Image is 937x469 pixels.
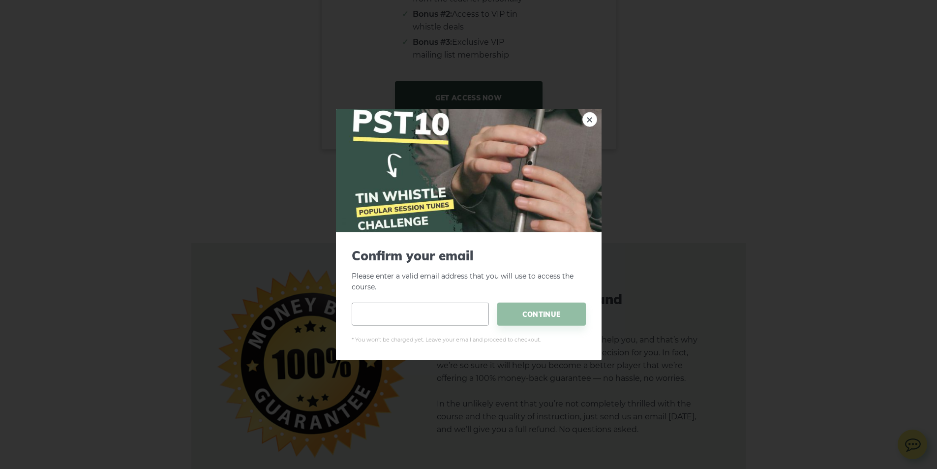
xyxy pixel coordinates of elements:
[336,109,602,232] img: Tin Whistle Improver Course
[582,112,597,126] a: ×
[352,248,586,263] span: Confirm your email
[352,248,586,293] p: Please enter a valid email address that you will use to access the course.
[352,336,586,344] span: * You won't be charged yet. Leave your email and proceed to checkout.
[497,303,586,326] span: CONTINUE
